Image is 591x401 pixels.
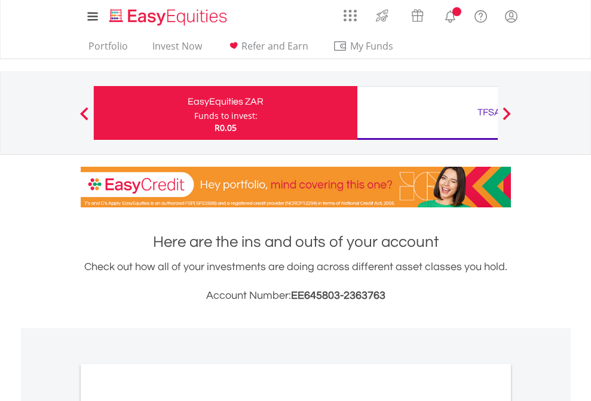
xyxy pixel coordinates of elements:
a: Notifications [435,3,466,27]
a: AppsGrid [336,3,365,22]
button: Next [495,113,519,125]
img: EasyEquities_Logo.png [107,7,232,27]
a: Vouchers [400,3,435,25]
div: EasyEquities ZAR [101,93,350,110]
img: thrive-v2.svg [372,6,392,25]
a: FAQ's and Support [466,3,496,27]
img: vouchers-v2.svg [408,6,427,25]
a: Home page [105,3,232,27]
span: EE645803-2363763 [291,290,385,301]
a: Invest Now [148,40,207,59]
button: Previous [72,113,96,125]
a: Refer and Earn [222,40,313,59]
a: My Profile [496,3,526,29]
h3: Account Number: [81,287,511,304]
a: Portfolio [84,40,133,59]
h1: Here are the ins and outs of your account [81,231,511,253]
span: Refer and Earn [241,39,308,53]
span: My Funds [333,38,411,54]
img: grid-menu-icon.svg [344,9,357,22]
span: R0.05 [215,122,237,133]
div: Check out how all of your investments are doing across different asset classes you hold. [81,259,511,304]
img: EasyCredit Promotion Banner [81,167,511,207]
div: Funds to invest: [194,110,258,122]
